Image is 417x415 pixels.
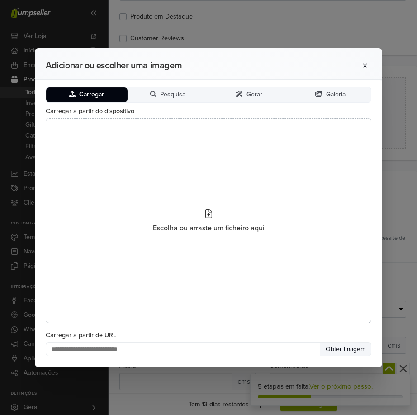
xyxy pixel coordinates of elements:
button: Pesquisa [128,87,209,102]
label: Carregar a partir de URL [46,330,371,340]
h2: Adicionar ou escolher uma imagem [46,60,322,71]
span: Carregar [79,91,104,99]
span: Gerar [246,91,262,99]
span: Pesquisa [160,91,185,99]
button: Gerar [208,87,290,102]
button: Galeria [290,87,371,102]
span: Galeria [326,91,346,99]
label: Carregar a partir do dispositivo [46,106,371,116]
button: Obter Imagem [320,342,371,356]
button: Carregar [46,87,128,102]
span: Imagem [342,345,365,353]
span: Escolha ou arraste um ficheiro aqui [153,223,265,234]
